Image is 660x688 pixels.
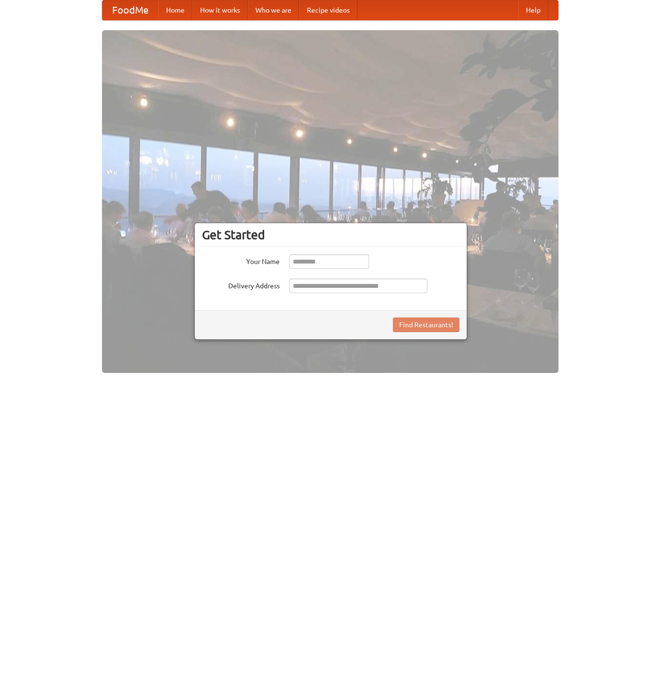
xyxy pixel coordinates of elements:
[102,0,158,20] a: FoodMe
[158,0,192,20] a: Home
[393,318,459,332] button: Find Restaurants!
[202,254,280,266] label: Your Name
[192,0,248,20] a: How it works
[518,0,548,20] a: Help
[202,279,280,291] label: Delivery Address
[202,228,459,242] h3: Get Started
[299,0,357,20] a: Recipe videos
[248,0,299,20] a: Who we are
